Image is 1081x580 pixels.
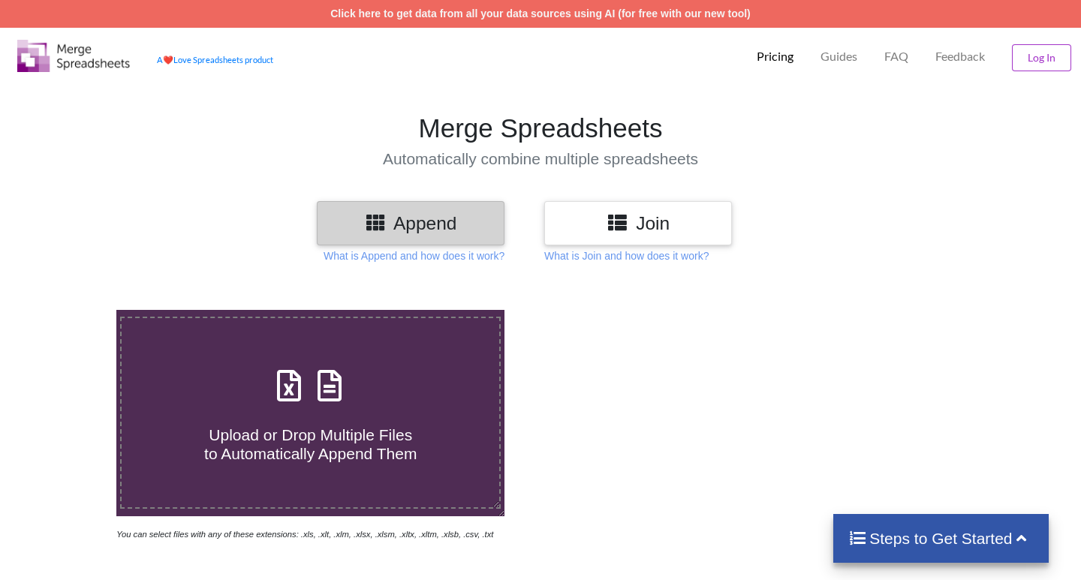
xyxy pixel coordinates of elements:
p: Guides [821,49,857,65]
span: heart [163,55,173,65]
h4: Steps to Get Started [848,529,1034,548]
a: Click here to get data from all your data sources using AI (for free with our new tool) [330,8,751,20]
p: What is Append and how does it work? [324,248,504,263]
i: You can select files with any of these extensions: .xls, .xlt, .xlm, .xlsx, .xlsm, .xltx, .xltm, ... [116,530,493,539]
span: Upload or Drop Multiple Files to Automatically Append Them [204,426,417,462]
p: What is Join and how does it work? [544,248,709,263]
h3: Join [556,212,721,234]
p: FAQ [884,49,908,65]
span: Feedback [935,50,985,62]
h3: Append [328,212,493,234]
img: Logo.png [17,40,130,72]
button: Log In [1012,44,1071,71]
a: AheartLove Spreadsheets product [157,55,273,65]
p: Pricing [757,49,793,65]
